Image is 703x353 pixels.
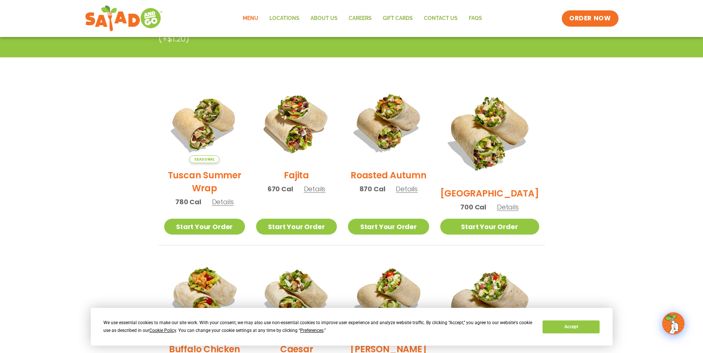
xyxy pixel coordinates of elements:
[418,10,463,27] a: Contact Us
[164,219,245,235] a: Start Your Order
[189,155,219,163] span: Seasonal
[440,219,539,235] a: Start Your Order
[284,169,309,182] h2: Fajita
[348,219,429,235] a: Start Your Order
[460,202,486,212] span: 700 Cal
[359,184,385,194] span: 870 Cal
[256,219,337,235] a: Start Your Order
[348,256,429,337] img: Product photo for Cobb Wrap
[304,184,326,194] span: Details
[256,83,337,163] img: Product photo for Fajita Wrap
[440,187,539,200] h2: [GEOGRAPHIC_DATA]
[562,10,618,27] a: ORDER NOW
[351,169,427,182] h2: Roasted Autumn
[212,197,234,206] span: Details
[396,184,418,194] span: Details
[305,10,343,27] a: About Us
[103,319,534,334] div: We use essential cookies to make our site work. With your consent, we may also use non-essential ...
[569,14,611,23] span: ORDER NOW
[149,328,176,333] span: Cookie Policy
[497,202,519,212] span: Details
[256,256,337,337] img: Product photo for Caesar Wrap
[348,83,429,163] img: Product photo for Roasted Autumn Wrap
[377,10,418,27] a: GIFT CARDS
[300,328,324,333] span: Preferences
[440,83,539,181] img: Product photo for BBQ Ranch Wrap
[237,10,488,27] nav: Menu
[175,197,201,207] span: 780 Cal
[164,169,245,195] h2: Tuscan Summer Wrap
[164,83,245,163] img: Product photo for Tuscan Summer Wrap
[85,4,163,33] img: new-SAG-logo-768×292
[237,10,264,27] a: Menu
[91,308,613,346] div: Cookie Consent Prompt
[268,184,293,194] span: 670 Cal
[463,10,488,27] a: FAQs
[264,10,305,27] a: Locations
[663,313,684,334] img: wpChatIcon
[343,10,377,27] a: Careers
[543,320,600,333] button: Accept
[164,256,245,337] img: Product photo for Buffalo Chicken Wrap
